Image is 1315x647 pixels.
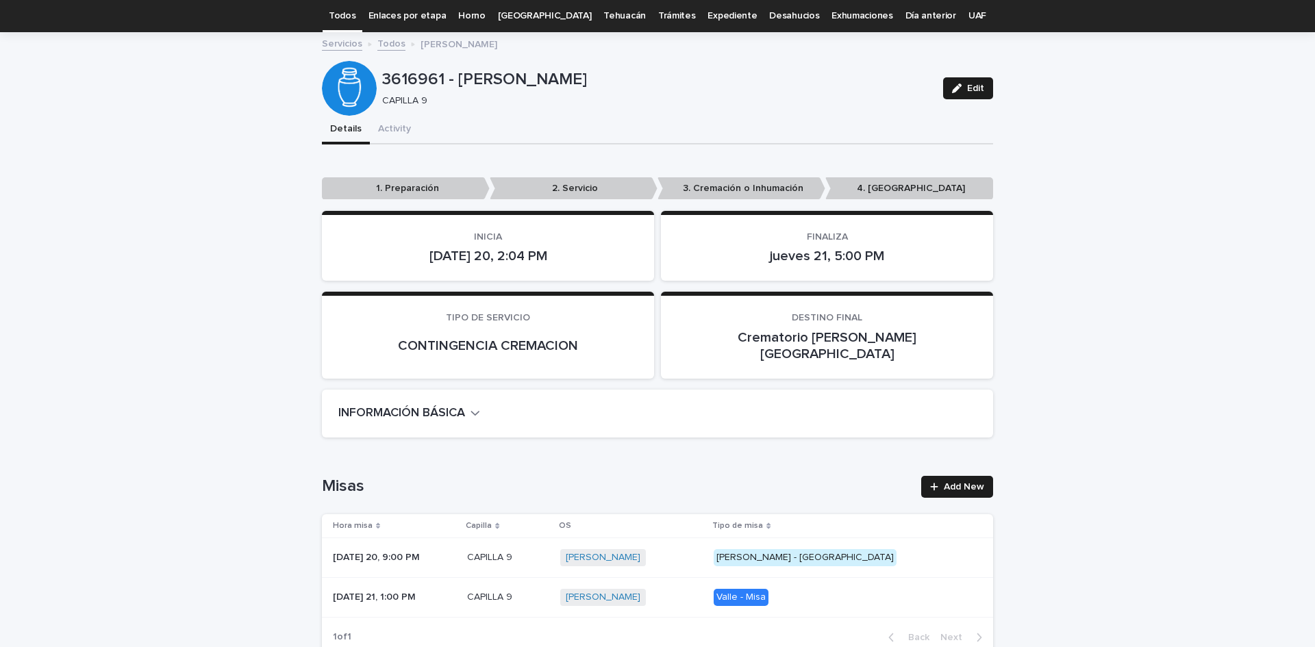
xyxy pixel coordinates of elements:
[712,518,763,533] p: Tipo de misa
[474,232,502,242] span: INICIA
[467,589,515,603] p: CAPILLA 9
[677,329,977,362] p: Crematorio [PERSON_NAME][GEOGRAPHIC_DATA]
[943,77,993,99] button: Edit
[677,248,977,264] p: jueves 21, 5:00 PM
[921,476,993,498] a: Add New
[322,538,993,578] tr: [DATE] 20, 9:00 PM[DATE] 20, 9:00 PM CAPILLA 9CAPILLA 9 [PERSON_NAME] [PERSON_NAME] - [GEOGRAPHIC...
[370,116,419,144] button: Activity
[792,313,862,322] span: DESTINO FINAL
[466,518,492,533] p: Capilla
[338,406,480,421] button: INFORMACIÓN BÁSICA
[338,248,638,264] p: [DATE] 20, 2:04 PM
[944,482,984,492] span: Add New
[322,177,490,200] p: 1. Preparación
[333,549,423,563] p: [DATE] 20, 9:00 PM
[322,116,370,144] button: Details
[566,552,640,563] a: [PERSON_NAME]
[382,95,927,107] p: CAPILLA 9
[338,406,465,421] h2: INFORMACIÓN BÁSICA
[322,35,362,51] a: Servicios
[377,35,405,51] a: Todos
[657,177,825,200] p: 3. Cremación o Inhumación
[807,232,848,242] span: FINALIZA
[467,549,515,563] p: CAPILLA 9
[967,84,984,93] span: Edit
[382,70,932,90] p: 3616961 - [PERSON_NAME]
[446,313,530,322] span: TIPO DE SERVICIO
[490,177,657,200] p: 2. Servicio
[935,631,993,644] button: Next
[714,589,768,606] div: Valle - Misa
[322,577,993,617] tr: [DATE] 21, 1:00 PM[DATE] 21, 1:00 PM CAPILLA 9CAPILLA 9 [PERSON_NAME] Valle - Misa
[940,633,970,642] span: Next
[877,631,935,644] button: Back
[333,518,373,533] p: Hora misa
[825,177,993,200] p: 4. [GEOGRAPHIC_DATA]
[566,592,640,603] a: [PERSON_NAME]
[900,633,929,642] span: Back
[322,477,913,496] h1: Misas
[559,518,571,533] p: OS
[714,549,897,566] div: [PERSON_NAME] - [GEOGRAPHIC_DATA]
[421,36,497,51] p: [PERSON_NAME]
[333,589,418,603] p: [DATE] 21, 1:00 PM
[338,338,638,354] p: CONTINGENCIA CREMACION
